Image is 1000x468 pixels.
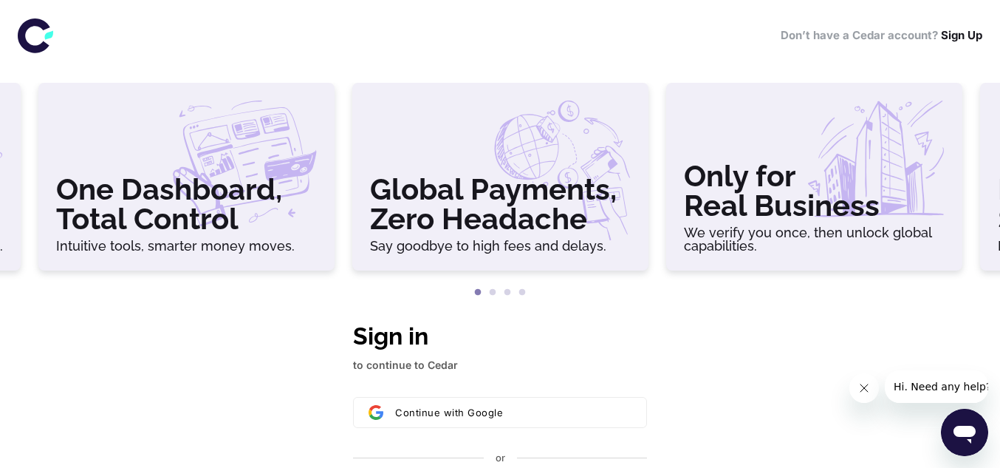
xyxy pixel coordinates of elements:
img: Sign in with Google [369,405,383,420]
iframe: Close message [849,373,879,403]
h3: Only for Real Business [684,161,945,220]
button: Sign in with GoogleContinue with Google [353,397,647,428]
button: 4 [515,285,530,300]
span: Continue with Google [395,407,503,418]
span: Hi. Need any help? [9,10,106,22]
iframe: Button to launch messaging window [941,409,988,456]
p: to continue to Cedar [353,357,647,373]
a: Sign Up [941,28,982,42]
button: 1 [470,285,485,300]
h6: Say goodbye to high fees and delays. [370,240,631,253]
button: 3 [500,285,515,300]
h3: Global Payments, Zero Headache [370,174,631,234]
p: or [496,452,505,465]
h1: Sign in [353,319,647,354]
h3: One Dashboard, Total Control [56,174,317,234]
iframe: Message from company [885,370,988,403]
button: 2 [485,285,500,300]
h6: Don’t have a Cedar account? [781,27,982,44]
h6: We verify you once, then unlock global capabilities. [684,226,945,253]
h6: Intuitive tools, smarter money moves. [56,240,317,253]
